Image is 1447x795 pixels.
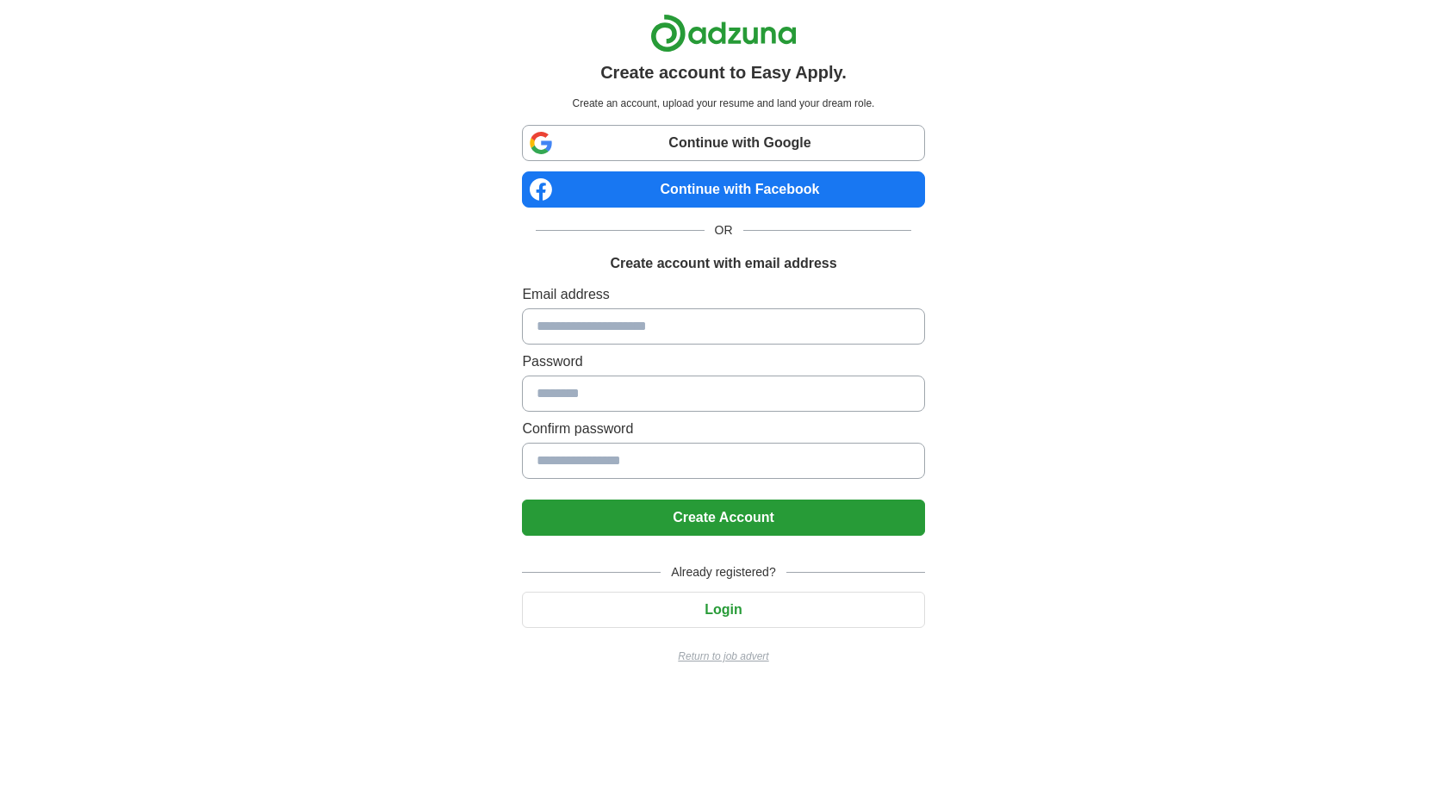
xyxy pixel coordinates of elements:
h1: Create account to Easy Apply. [600,59,847,85]
h1: Create account with email address [610,253,836,274]
span: Already registered? [661,563,786,581]
label: Password [522,351,924,372]
p: Create an account, upload your resume and land your dream role. [525,96,921,111]
button: Login [522,592,924,628]
a: Continue with Google [522,125,924,161]
a: Continue with Facebook [522,171,924,208]
a: Return to job advert [522,649,924,664]
span: OR [705,221,743,239]
img: Adzuna logo [650,14,797,53]
label: Confirm password [522,419,924,439]
label: Email address [522,284,924,305]
button: Create Account [522,500,924,536]
a: Login [522,602,924,617]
